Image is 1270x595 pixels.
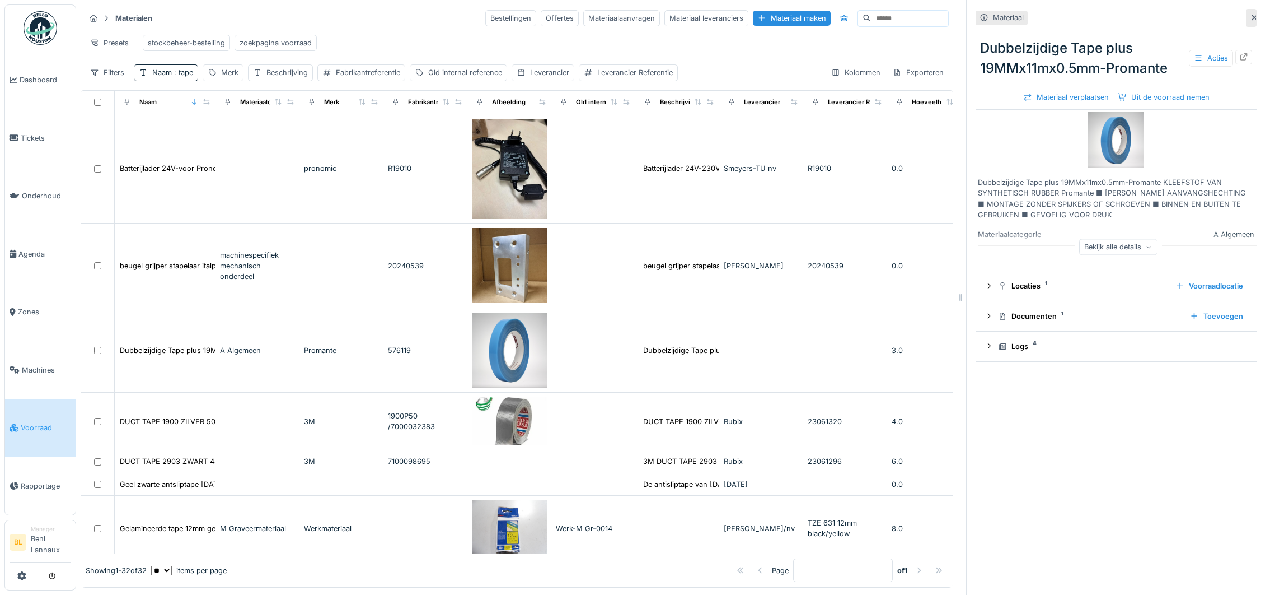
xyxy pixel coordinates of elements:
[10,534,26,551] li: BL
[304,345,379,356] div: Promante
[388,261,463,271] div: 20240539
[5,283,76,341] a: Zones
[888,64,949,81] div: Exporteren
[388,411,463,432] div: 1900P50 /7000032383
[753,11,831,26] div: Materiaal maken
[266,67,308,78] div: Beschrijving
[240,97,297,107] div: Materiaalcategorie
[408,97,466,107] div: Fabrikantreferentie
[304,163,379,174] div: pronomic
[472,228,547,303] img: beugel grijper stapelaar italpal L70 (ref20240539)
[139,97,157,107] div: Naam
[724,524,795,533] span: [PERSON_NAME]/nv
[220,345,295,356] div: A Algemeen
[912,97,951,107] div: Hoeveelheid
[20,75,71,85] span: Dashboard
[724,262,784,270] span: [PERSON_NAME]
[240,38,312,48] div: zoekpagina voorraad
[643,456,840,467] div: 3M DUCT TAPE 2903 [PERSON_NAME] 48MM X 50 MTR
[976,34,1257,83] div: Dubbelzijdige Tape plus 19MMx11mx0.5mm-Promante
[892,523,967,534] div: 8.0
[472,397,547,445] img: DUCT TAPE 1900 ZILVER 50MM X 50 METER
[1171,278,1248,294] div: Voorraadlocatie
[808,519,857,538] span: TZE 631 12mm black/yellow
[148,38,225,48] div: stockbeheer-bestelling
[22,365,71,375] span: Machines
[31,525,71,533] div: Manager
[808,457,842,466] span: 23061296
[18,249,71,259] span: Agenda
[660,97,698,107] div: Beschrijving
[892,163,967,174] div: 0.0
[643,163,800,174] div: Batterijlader 24V-230V-1,5A liftkarretje voor ...
[120,479,251,490] div: Geel zwarte antsliptape [DATE] 50 mm
[172,68,193,77] span: : tape
[1185,309,1248,324] div: Toevoegen
[892,416,967,427] div: 4.0
[85,35,134,51] div: Presets
[24,11,57,45] img: Badge_color-CXgf-gQk.svg
[980,306,1252,327] summary: Documenten1Toevoegen
[892,345,967,356] div: 3.0
[5,341,76,399] a: Machines
[826,64,885,81] div: Kolommen
[221,67,238,78] div: Merk
[576,97,643,107] div: Old internal reference
[5,51,76,109] a: Dashboard
[485,10,536,26] div: Bestellingen
[556,523,631,534] div: Werk-M Gr-0014
[388,456,463,467] div: 7100098695
[808,262,843,270] span: 20240539
[724,164,776,173] span: Smeyers-TU nv
[897,565,908,576] strong: of 1
[978,177,1254,220] div: Dubbelzijdige Tape plus 19MMx11mx0.5mm-Promante KLEEFSTOF VAN SYNTHETISCH RUBBER Promante ■ [PERS...
[998,341,1243,352] div: Logs
[388,163,463,174] div: R19010
[120,345,303,356] div: Dubbelzijdige Tape plus 19MMx11mx0.5mm-Promante
[86,565,147,576] div: Showing 1 - 32 of 32
[828,97,898,107] div: Leverancier Referentie
[472,119,547,219] img: Batterijlader 24V-voor Pronomic ministapelaar type 70 E
[1113,90,1214,105] div: Uit de voorraad nemen
[120,523,221,534] div: Gelamineerde tape 12mm geel
[5,457,76,515] a: Rapportage
[980,336,1252,357] summary: Logs4
[643,416,798,427] div: DUCT TAPE 1900 ZILVER 50MM X 50 METER
[21,133,71,143] span: Tickets
[998,311,1181,322] div: Documenten
[1079,239,1157,255] div: Bekijk alle details
[220,250,295,282] div: machinespecifiek mechanisch onderdeel
[643,261,760,271] div: beugel grijper stapelaar italpal L70
[808,164,831,173] span: R19010
[18,306,71,317] span: Zones
[85,64,129,81] div: Filters
[978,229,1062,240] div: Materiaalcategorie
[324,97,339,107] div: Merk
[1019,90,1113,105] div: Materiaal verplaatsen
[664,10,748,26] div: Materiaal leveranciers
[993,12,1024,23] div: Materiaal
[980,276,1252,296] summary: Locaties1Voorraadlocatie
[111,13,157,24] strong: Materialen
[5,109,76,168] a: Tickets
[1189,50,1233,66] div: Acties
[998,281,1166,291] div: Locaties
[772,565,789,576] div: Page
[151,565,227,576] div: items per page
[304,456,379,467] div: 3M
[5,167,76,225] a: Onderhoud
[643,479,859,490] div: De antisliptape van [DATE]: [PERSON_NAME] zeer goed, ook...
[22,190,71,201] span: Onderhoud
[892,456,967,467] div: 6.0
[10,525,71,563] a: BL ManagerBeni Lannaux
[724,457,743,466] span: Rubix
[1088,112,1144,168] img: Dubbelzijdige Tape plus 19MMx11mx0.5mm-Promante
[892,261,967,271] div: 0.0
[31,525,71,560] li: Beni Lannaux
[530,67,569,78] div: Leverancier
[724,417,743,426] span: Rubix
[304,416,379,427] div: 3M
[472,313,547,388] img: Dubbelzijdige Tape plus 19MMx11mx0.5mm-Promante
[428,67,502,78] div: Old internal reference
[388,345,463,356] div: 576119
